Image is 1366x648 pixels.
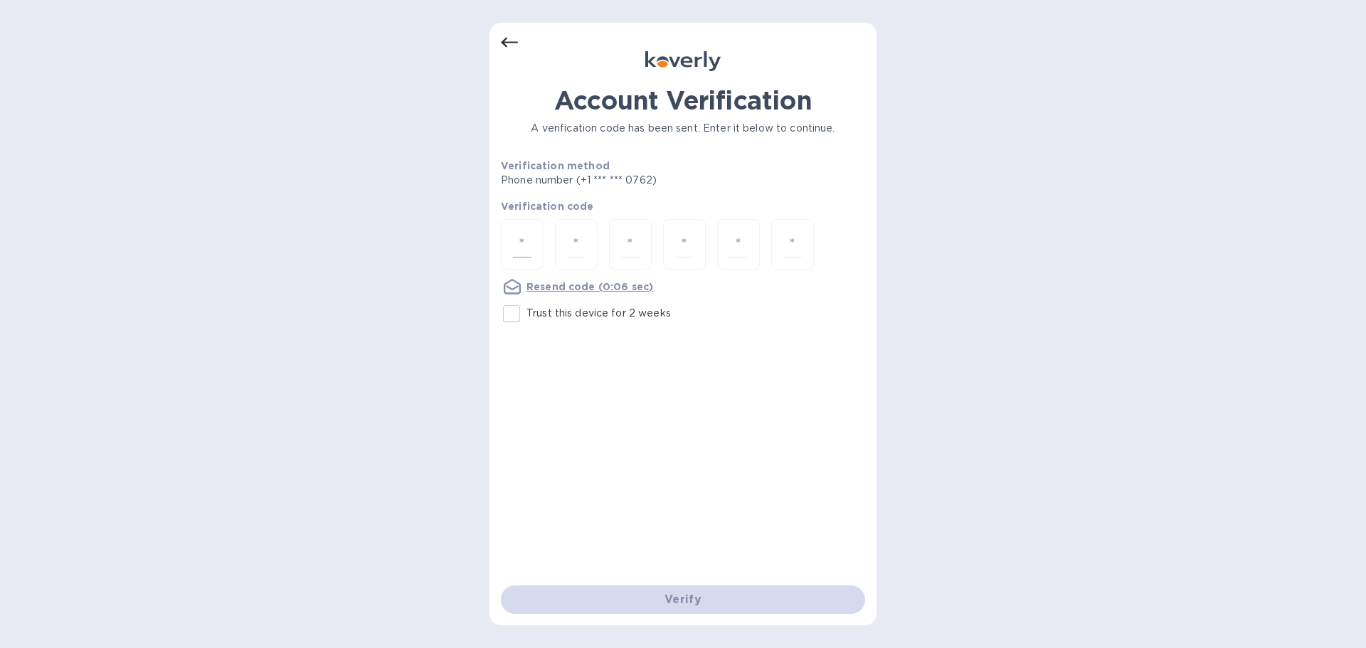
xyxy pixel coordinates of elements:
[526,281,653,292] u: Resend code (0:06 sec)
[501,160,610,171] b: Verification method
[526,306,671,321] p: Trust this device for 2 weeks
[501,199,865,213] p: Verification code
[501,173,766,188] p: Phone number (+1 *** *** 0762)
[501,85,865,115] h1: Account Verification
[501,121,865,136] p: A verification code has been sent. Enter it below to continue.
